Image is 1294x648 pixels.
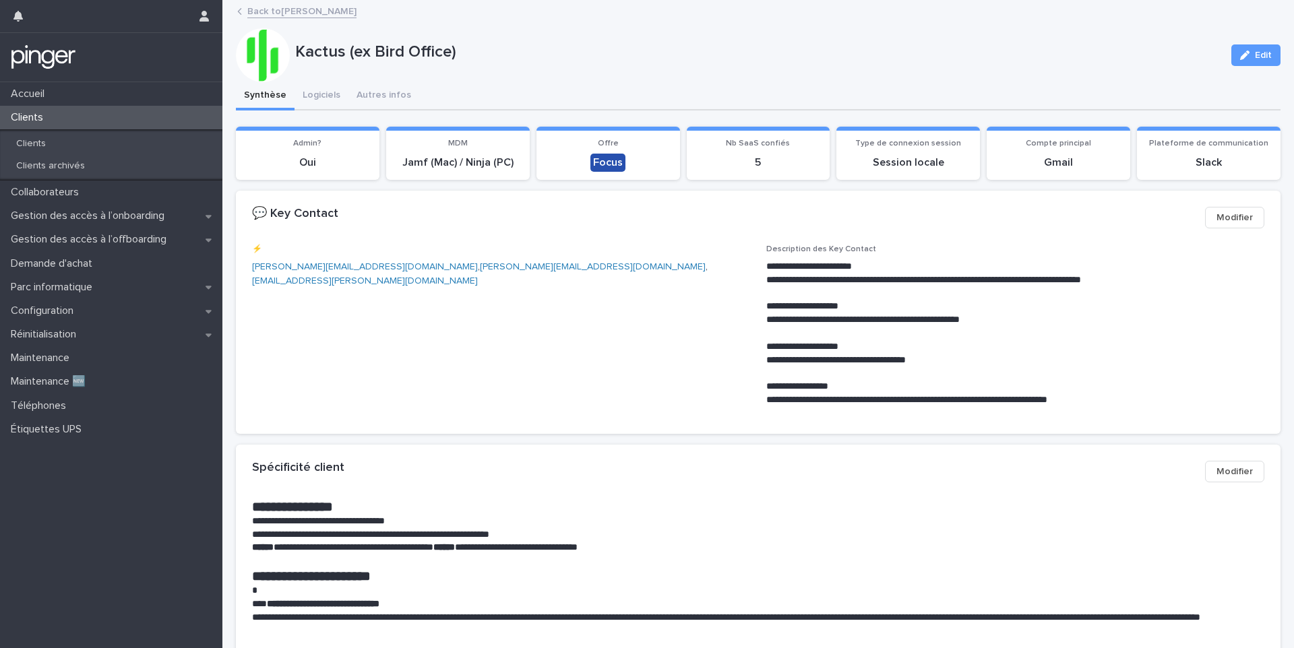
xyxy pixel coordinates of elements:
p: Oui [244,156,371,169]
p: Maintenance [5,352,80,364]
a: [PERSON_NAME][EMAIL_ADDRESS][DOMAIN_NAME] [480,262,706,271]
span: Modifier [1216,465,1253,478]
button: Edit [1231,44,1281,66]
p: Gmail [995,156,1122,169]
span: MDM [448,139,468,148]
span: Description des Key Contact [766,245,876,253]
div: Focus [590,154,625,172]
span: Modifier [1216,211,1253,224]
h2: 💬 Key Contact [252,207,338,222]
button: Autres infos [348,82,419,110]
p: Gestion des accès à l’offboarding [5,233,177,246]
p: Configuration [5,304,84,317]
h2: Spécificité client [252,461,344,476]
p: Maintenance 🆕 [5,375,96,388]
span: Edit [1255,51,1272,60]
p: 5 [695,156,822,169]
button: Logiciels [295,82,348,110]
p: Clients [5,138,57,150]
a: [EMAIL_ADDRESS][PERSON_NAME][DOMAIN_NAME] [252,276,478,286]
p: Réinitialisation [5,328,87,341]
p: Étiquettes UPS [5,423,92,436]
p: , , [252,260,750,288]
span: Compte principal [1026,139,1091,148]
p: Collaborateurs [5,186,90,199]
span: Offre [598,139,619,148]
p: Gestion des accès à l’onboarding [5,209,175,222]
p: Session locale [844,156,972,169]
p: Parc informatique [5,281,103,294]
p: Slack [1145,156,1272,169]
p: Clients archivés [5,160,96,172]
span: Plateforme de communication [1149,139,1268,148]
p: Demande d'achat [5,257,103,270]
button: Modifier [1205,461,1264,482]
span: ⚡️ [252,245,262,253]
button: Synthèse [236,82,295,110]
p: Jamf (Mac) / Ninja (PC) [394,156,522,169]
p: Téléphones [5,399,77,412]
span: Type de connexion session [855,139,961,148]
p: Kactus (ex Bird Office) [295,42,1221,62]
a: Back to[PERSON_NAME] [247,3,357,18]
button: Modifier [1205,207,1264,228]
p: Clients [5,111,54,124]
span: Admin? [293,139,321,148]
img: mTgBEunGTSyRkCgitkcU [11,44,76,71]
span: Nb SaaS confiés [726,139,790,148]
p: Accueil [5,88,55,100]
a: [PERSON_NAME][EMAIL_ADDRESS][DOMAIN_NAME] [252,262,478,271]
